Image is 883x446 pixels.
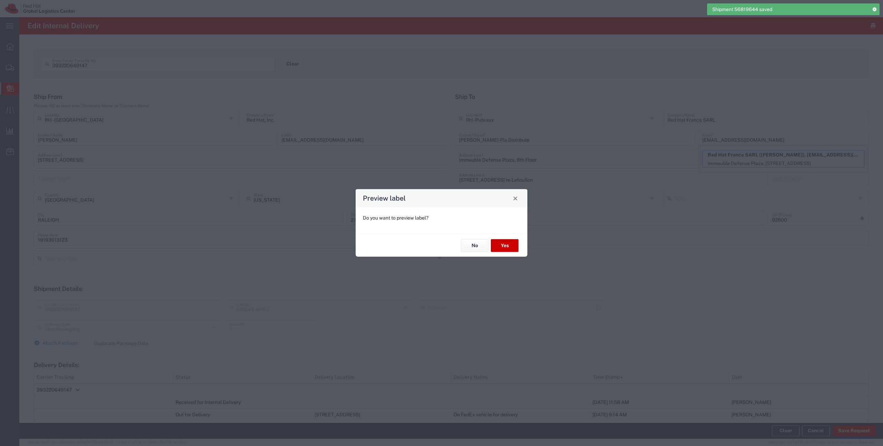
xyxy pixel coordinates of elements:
[363,193,406,203] h4: Preview label
[363,214,520,222] p: Do you want to preview label?
[712,6,772,13] span: Shipment 56819644 saved
[461,239,488,252] button: No
[510,193,520,203] button: Close
[491,239,518,252] button: Yes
